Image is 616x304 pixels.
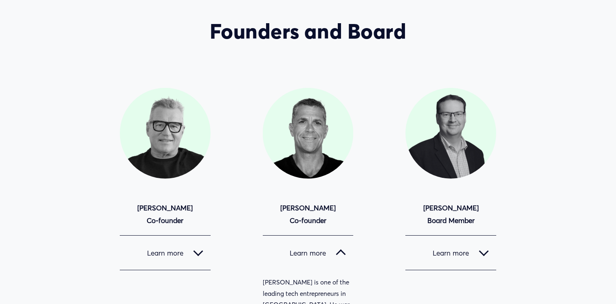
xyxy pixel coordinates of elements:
[127,249,194,257] span: Learn more
[137,203,193,225] strong: [PERSON_NAME] Co-founder
[423,203,479,225] strong: [PERSON_NAME] Board Member
[120,236,211,270] button: Learn more
[405,236,496,270] button: Learn more
[280,203,336,225] strong: [PERSON_NAME] Co-founder
[24,19,591,44] h2: Founders and Board
[263,236,354,270] button: Learn more
[270,249,337,257] span: Learn more
[413,249,479,257] span: Learn more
